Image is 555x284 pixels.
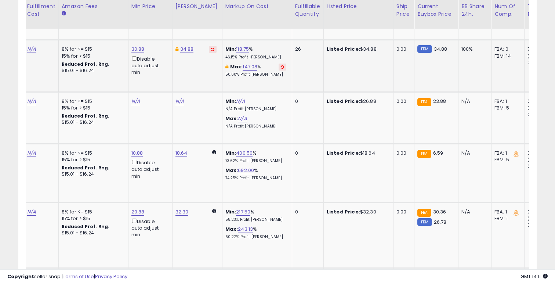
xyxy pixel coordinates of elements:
[131,3,169,10] div: Min Price
[62,98,123,105] div: 8% for <= $15
[461,3,488,18] div: BB Share 24h.
[494,150,519,157] div: FBA: 1
[62,165,110,171] b: Reduced Prof. Rng.
[62,113,110,119] b: Reduced Prof. Rng.
[327,46,360,53] b: Listed Price:
[396,209,409,215] div: 0.00
[295,209,318,215] div: 0
[225,167,238,174] b: Max:
[175,208,189,216] a: 32.30
[225,98,236,105] b: Min:
[238,226,253,233] a: 243.13
[95,273,127,280] a: Privacy Policy
[417,218,432,226] small: FBM
[396,98,409,105] div: 0.00
[225,150,236,157] b: Min:
[527,53,538,59] small: (0%)
[327,150,388,157] div: $18.64
[327,98,388,105] div: $26.88
[225,226,238,233] b: Max:
[27,98,36,105] a: N/A
[27,3,55,18] div: Fulfillment Cost
[417,209,431,217] small: FBA
[396,3,411,18] div: Ship Price
[225,72,286,77] p: 50.60% Profit [PERSON_NAME]
[175,98,184,105] a: N/A
[225,64,286,77] div: %
[225,158,286,163] p: 73.62% Profit [PERSON_NAME]
[225,107,286,112] p: N/A Profit [PERSON_NAME]
[417,45,432,53] small: FBM
[295,98,318,105] div: 0
[461,150,486,157] div: N/A
[238,167,254,174] a: 692.00
[417,150,431,158] small: FBA
[396,150,409,157] div: 0.00
[62,46,123,53] div: 8% for <= $15
[62,223,110,230] b: Reduced Prof. Rng.
[175,3,219,10] div: [PERSON_NAME]
[62,209,123,215] div: 8% for <= $15
[434,46,447,53] span: 34.88
[225,226,286,240] div: %
[63,273,94,280] a: Terms of Use
[494,209,519,215] div: FBA: 1
[225,115,238,122] b: Max:
[225,209,286,222] div: %
[62,230,123,236] div: $15.01 - $16.24
[62,53,123,60] div: 15% for > $15
[461,209,486,215] div: N/A
[131,98,140,105] a: N/A
[27,150,36,157] a: N/A
[327,46,388,53] div: $34.88
[7,273,127,280] div: seller snap | |
[131,158,167,180] div: Disable auto adjust min
[243,63,257,71] a: 147.08
[494,215,519,222] div: FBM: 1
[225,217,286,222] p: 58.23% Profit [PERSON_NAME]
[27,46,36,53] a: N/A
[131,46,145,53] a: 30.88
[7,273,34,280] strong: Copyright
[225,150,286,163] div: %
[230,63,243,70] b: Max:
[62,215,123,222] div: 15% for > $15
[417,98,431,106] small: FBA
[494,3,521,18] div: Num of Comp.
[180,46,194,53] a: 34.88
[225,167,286,181] div: %
[225,46,236,53] b: Min:
[527,216,538,222] small: (0%)
[27,208,36,216] a: N/A
[236,46,249,53] a: 118.75
[131,208,145,216] a: 29.88
[225,208,236,215] b: Min:
[225,124,286,129] p: N/A Profit [PERSON_NAME]
[62,10,66,17] small: Amazon Fees.
[62,68,123,74] div: $15.01 - $16.24
[327,98,360,105] b: Listed Price:
[62,157,123,163] div: 15% for > $15
[461,46,486,53] div: 100%
[461,98,486,105] div: N/A
[327,209,388,215] div: $32.30
[527,105,538,111] small: (0%)
[175,150,188,157] a: 18.64
[417,3,455,18] div: Current Buybox Price
[494,157,519,163] div: FBM: 5
[494,46,519,53] div: FBA: 0
[494,53,519,60] div: FBM: 14
[327,3,390,10] div: Listed Price
[527,3,554,18] div: Total Rev.
[434,219,447,226] span: 26.78
[225,46,286,60] div: %
[225,55,286,60] p: 46.15% Profit [PERSON_NAME]
[238,115,247,122] a: N/A
[62,3,125,10] div: Amazon Fees
[62,171,123,177] div: $15.01 - $16.24
[433,98,446,105] span: 23.88
[494,105,519,111] div: FBM: 5
[62,119,123,126] div: $15.01 - $16.24
[131,217,167,238] div: Disable auto adjust min
[295,3,320,18] div: Fulfillable Quantity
